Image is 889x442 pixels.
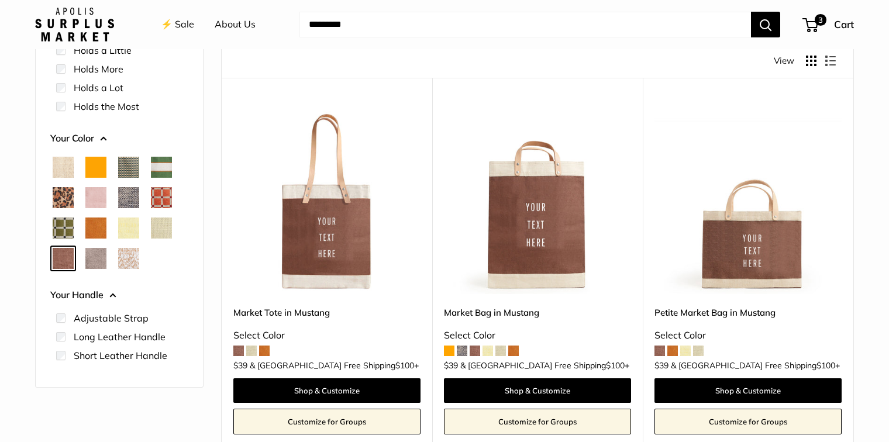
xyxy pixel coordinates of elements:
div: Select Color [233,327,421,344]
button: Green Gingham [118,157,139,178]
button: Display products as grid [806,56,816,66]
a: About Us [215,16,256,33]
a: 3 Cart [804,15,854,34]
button: Court Green [151,157,172,178]
label: Holds a Lot [74,81,123,95]
button: Search [751,12,780,37]
span: $39 [444,360,458,371]
img: Market Tote in Mustang [233,107,421,294]
div: Select Color [654,327,842,344]
button: Daisy [118,217,139,239]
label: Holds a Little [74,43,132,57]
button: Cognac [85,217,106,239]
img: Petite Market Bag in Mustang [654,107,842,294]
span: Cart [834,18,854,30]
label: Adjustable Strap [74,311,149,325]
button: Cheetah [53,187,74,208]
input: Search... [299,12,751,37]
a: Market Tote in Mustang [233,306,421,319]
div: Select Color [444,327,631,344]
a: Shop & Customize [233,378,421,403]
a: Market Tote in MustangMarket Tote in Mustang [233,107,421,294]
a: Customize for Groups [654,409,842,434]
button: Display products as list [825,56,836,66]
a: Shop & Customize [654,378,842,403]
label: Short Leather Handle [74,348,167,362]
img: Apolis: Surplus Market [35,8,114,42]
span: & [GEOGRAPHIC_DATA] Free Shipping + [460,361,629,370]
label: Long Leather Handle [74,330,166,344]
button: Natural [53,157,74,178]
a: Petite Market Bag in Mustang [654,306,842,319]
label: Holds More [74,62,123,76]
button: Chenille Window Sage [53,217,74,239]
button: Your Color [50,130,188,147]
span: View [774,53,794,69]
button: Mint Sorbet [151,217,172,239]
button: Orange [85,157,106,178]
a: Customize for Groups [233,409,421,434]
a: Customize for Groups [444,409,631,434]
label: Holds the Most [74,99,139,113]
button: White Porcelain [118,248,139,269]
span: 3 [815,14,826,26]
span: $39 [233,360,247,371]
a: Market Bag in Mustang [444,306,631,319]
span: $100 [606,360,625,371]
span: $100 [395,360,414,371]
a: Market Bag in MustangMarket Bag in Mustang [444,107,631,294]
button: Taupe [85,248,106,269]
button: Your Handle [50,286,188,304]
span: & [GEOGRAPHIC_DATA] Free Shipping + [250,361,419,370]
button: Chenille Window Brick [151,187,172,208]
a: Petite Market Bag in MustangPetite Market Bag in Mustang [654,107,842,294]
button: Chambray [118,187,139,208]
a: Shop & Customize [444,378,631,403]
button: Blush [85,187,106,208]
button: Mustang [53,248,74,269]
span: & [GEOGRAPHIC_DATA] Free Shipping + [671,361,840,370]
span: $39 [654,360,669,371]
img: Market Bag in Mustang [444,107,631,294]
span: $100 [816,360,835,371]
a: ⚡️ Sale [161,16,194,33]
